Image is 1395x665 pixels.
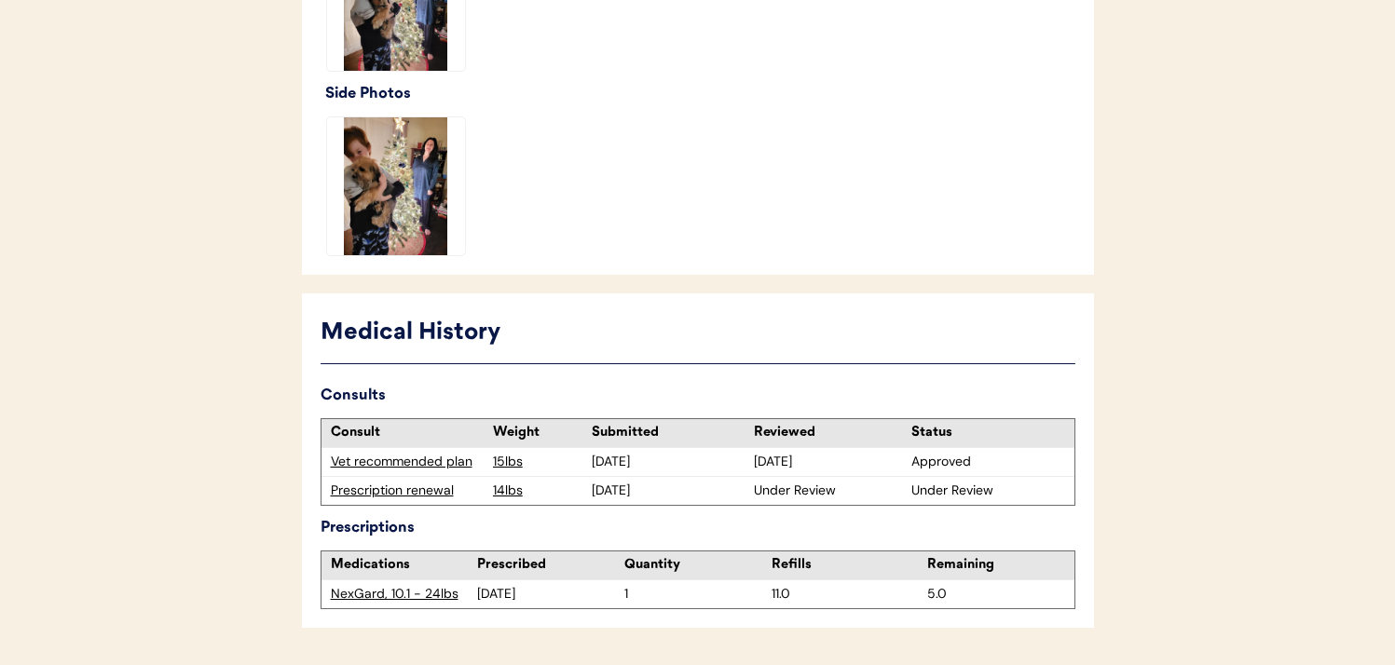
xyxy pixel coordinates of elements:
[772,556,918,575] div: Refills
[911,453,1064,471] div: Approved
[772,585,918,604] div: 11.0
[493,453,587,471] div: 15lbs
[927,585,1074,604] div: 5.0
[327,117,465,255] img: 20221213_204324.jpg
[754,482,907,500] div: Under Review
[321,316,1075,351] div: Medical History
[325,81,1075,107] div: Side Photos
[321,383,1075,409] div: Consults
[592,482,745,500] div: [DATE]
[493,482,587,500] div: 14lbs
[911,424,1064,442] div: Status
[331,556,477,575] div: Medications
[331,585,477,604] div: NexGard, 10.1 - 24lbs
[624,585,772,604] div: 1
[477,585,624,604] div: [DATE]
[493,424,587,442] div: Weight
[754,453,907,471] div: [DATE]
[331,482,484,500] div: Prescription renewal
[754,424,907,442] div: Reviewed
[592,424,745,442] div: Submitted
[911,482,1064,500] div: Under Review
[331,453,484,471] div: Vet recommended plan
[624,556,772,575] div: Quantity
[331,424,484,442] div: Consult
[592,453,745,471] div: [DATE]
[477,556,624,575] div: Prescribed
[927,556,1074,575] div: Remaining
[321,515,1075,541] div: Prescriptions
